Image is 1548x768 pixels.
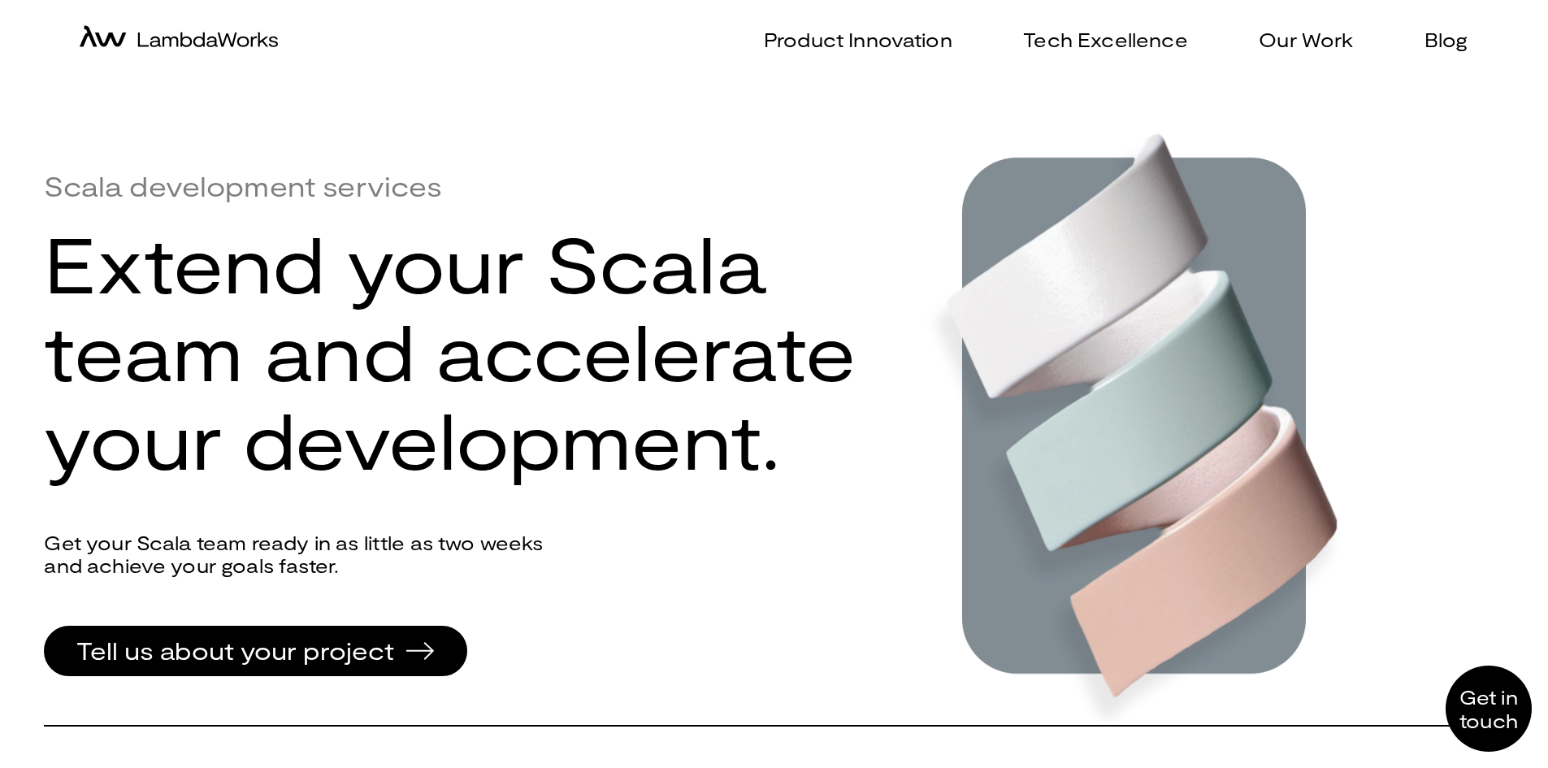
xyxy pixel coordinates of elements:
a: Tech Excellence [1004,28,1187,51]
div: Scala development company [859,106,1504,725]
a: Product Innovation [744,28,952,51]
a: Blog [1405,28,1468,51]
a: Our Work [1239,28,1353,51]
span: Tell us about your project [76,638,394,662]
p: Our Work [1259,28,1353,51]
p: Blog [1424,28,1468,51]
p: Tech Excellence [1023,28,1187,51]
span: Extend your Scala team and accelerate your development. [44,219,858,484]
p: Get your Scala team ready in as little as two weeks and achieve your goals faster. [44,532,858,577]
a: home-icon [80,25,278,54]
button: Tell us about your project [44,626,467,676]
p: Product Innovation [764,28,952,51]
div: Scala development services [44,170,858,202]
